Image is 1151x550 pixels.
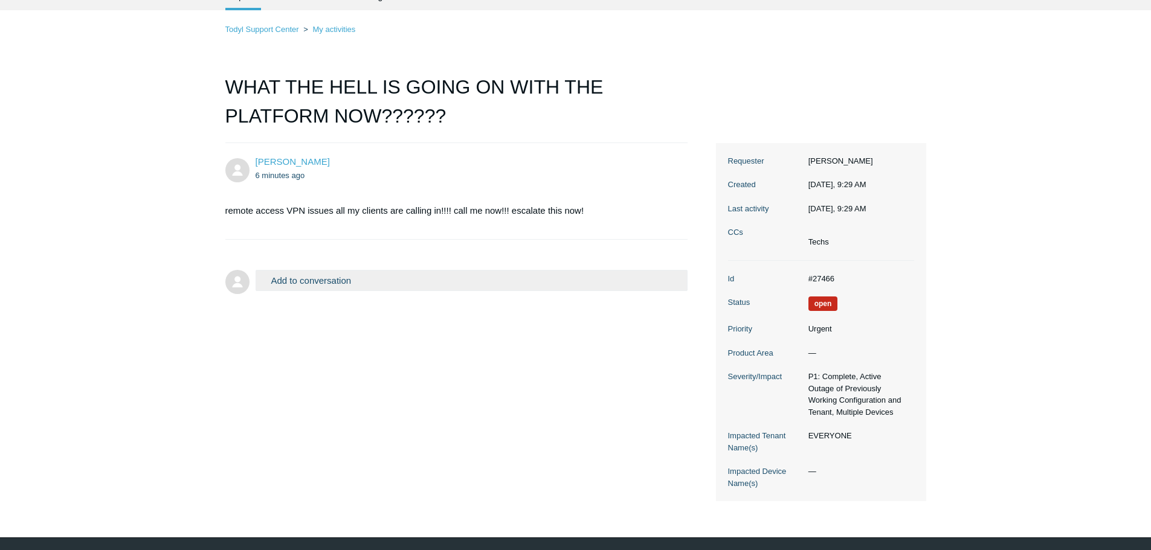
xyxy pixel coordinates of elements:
[808,296,838,311] span: We are working on a response for you
[728,296,802,309] dt: Status
[728,155,802,167] dt: Requester
[256,171,305,180] time: 08/15/2025, 09:29
[225,25,301,34] li: Todyl Support Center
[802,347,914,359] dd: —
[808,204,866,213] time: 08/15/2025, 09:29
[802,430,914,442] dd: EVERYONE
[802,371,914,418] dd: P1: Complete, Active Outage of Previously Working Configuration and Tenant, Multiple Devices
[728,273,802,285] dt: Id
[808,180,866,189] time: 08/15/2025, 09:29
[802,323,914,335] dd: Urgent
[728,465,802,489] dt: Impacted Device Name(s)
[802,273,914,285] dd: #27466
[301,25,355,34] li: My activities
[802,465,914,478] dd: —
[802,155,914,167] dd: [PERSON_NAME]
[728,430,802,453] dt: Impacted Tenant Name(s)
[728,347,802,359] dt: Product Area
[728,226,802,238] dt: CCs
[225,203,676,218] p: remote access VPN issues all my clients are calling in!!!! call me now!!! escalate this now!
[256,156,330,167] span: Yiddy Lemmer
[256,156,330,167] a: [PERSON_NAME]
[312,25,355,34] a: My activities
[728,203,802,215] dt: Last activity
[225,72,688,143] h1: WHAT THE HELL IS GOING ON WITH THE PLATFORM NOW??????
[728,179,802,191] dt: Created
[808,236,829,248] li: Techs
[728,323,802,335] dt: Priority
[256,270,688,291] button: Add to conversation
[225,25,299,34] a: Todyl Support Center
[728,371,802,383] dt: Severity/Impact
